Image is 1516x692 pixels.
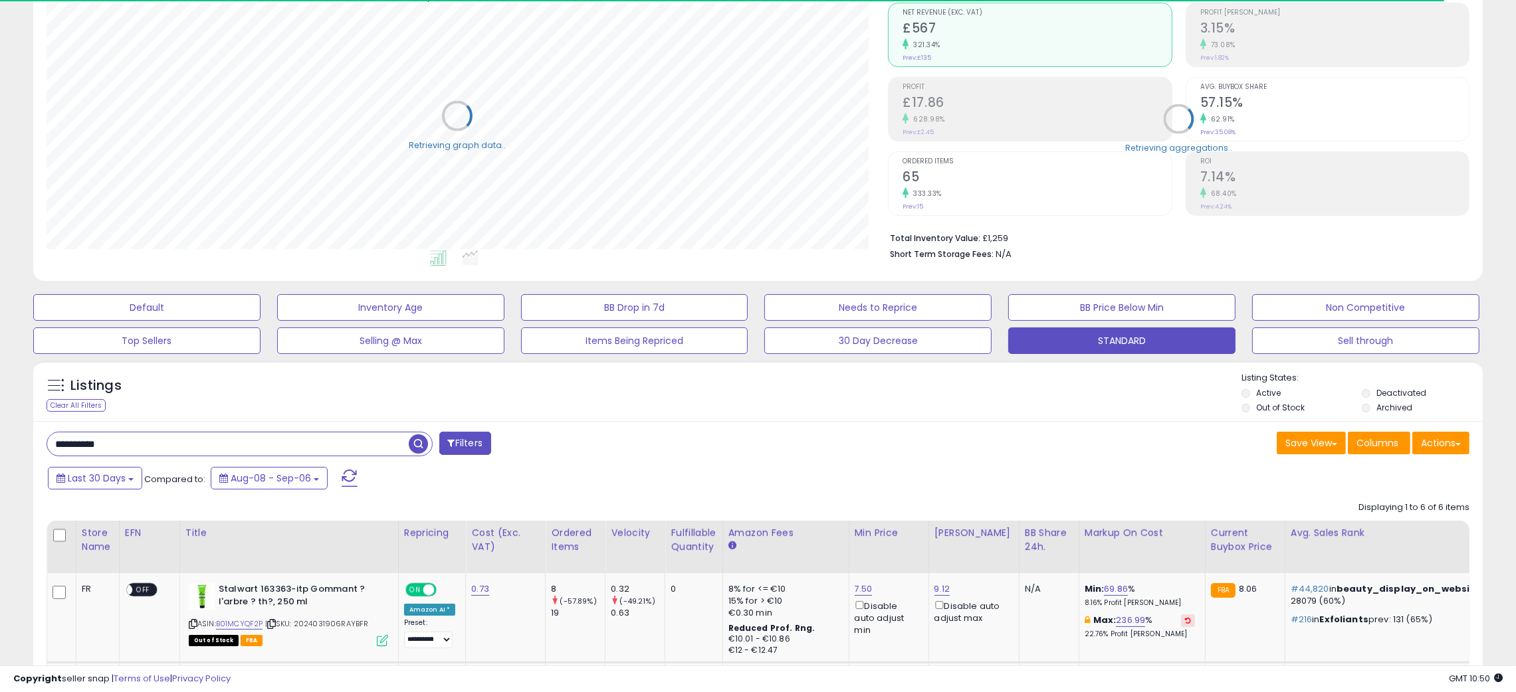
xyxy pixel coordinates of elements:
a: B01MCYQF2P [216,618,263,630]
label: Archived [1376,402,1412,413]
button: Aug-08 - Sep-06 [211,467,328,489]
button: Inventory Age [277,294,504,321]
div: seller snap | | [13,673,231,685]
label: Active [1256,387,1281,398]
div: % [1085,583,1195,608]
button: Items Being Repriced [521,327,748,354]
a: 0.73 [471,582,489,596]
span: Exfoliants [1320,613,1369,626]
div: Cost (Exc. VAT) [471,526,540,554]
span: 2025-10-7 10:50 GMT [1449,672,1503,685]
div: ASIN: [189,583,388,645]
b: Min: [1085,582,1105,595]
label: Out of Stock [1256,402,1305,413]
small: (-57.89%) [560,596,597,606]
div: Current Buybox Price [1211,526,1279,554]
div: [PERSON_NAME] [934,526,1014,540]
div: Store Name [82,526,114,554]
div: €0.30 min [728,607,839,619]
span: Last 30 Days [68,472,126,485]
span: All listings that are currently out of stock and unavailable for purchase on Amazon [189,635,239,646]
div: Retrieving aggregations.. [1125,141,1232,153]
div: Amazon AI * [404,604,456,616]
p: in prev: 28079 (60%) [1291,583,1504,607]
button: Filters [439,432,491,455]
button: Last 30 Days [48,467,142,489]
div: Displaying 1 to 6 of 6 items [1358,501,1469,514]
div: Disable auto adjust max [934,598,1009,624]
div: Ordered Items [551,526,599,554]
button: Needs to Reprice [764,294,992,321]
div: EFN [125,526,174,540]
div: Avg. Sales Rank [1291,526,1509,540]
span: OFF [132,584,154,596]
button: 30 Day Decrease [764,327,992,354]
span: Aug-08 - Sep-06 [231,472,311,485]
div: Min Price [855,526,923,540]
th: The percentage added to the cost of goods (COGS) that forms the calculator for Min & Max prices. [1079,521,1205,573]
span: OFF [434,584,455,596]
a: Privacy Policy [172,672,231,685]
b: Max: [1093,614,1117,626]
small: Amazon Fees. [728,540,736,552]
div: 15% for > €10 [728,595,839,607]
span: #44,820 [1291,582,1329,595]
span: #216 [1291,613,1313,626]
label: Deactivated [1376,387,1426,398]
a: Terms of Use [114,672,170,685]
img: 41R+Cu4uB8L._SL40_.jpg [189,583,215,610]
div: €12 - €12.47 [728,645,839,656]
button: STANDARD [1008,327,1236,354]
a: 69.86 [1104,582,1128,596]
small: (-49.21%) [620,596,655,606]
div: 0 [671,583,712,595]
div: BB Share 24h. [1025,526,1073,554]
div: Velocity [611,526,659,540]
span: beauty_display_on_website [1337,582,1481,595]
button: BB Drop in 7d [521,294,748,321]
div: Preset: [404,618,456,648]
button: BB Price Below Min [1008,294,1236,321]
div: Markup on Cost [1085,526,1200,540]
span: 8.06 [1239,582,1257,595]
div: Repricing [404,526,461,540]
strong: Copyright [13,672,62,685]
div: €10.01 - €10.86 [728,634,839,645]
a: 236.99 [1116,614,1145,627]
div: 19 [551,607,605,619]
span: Compared to: [144,473,205,485]
button: Save View [1277,432,1346,454]
button: Default [33,294,261,321]
a: 7.50 [855,582,873,596]
div: N/A [1025,583,1069,595]
a: 9.12 [934,582,950,596]
button: Top Sellers [33,327,261,354]
button: Non Competitive [1252,294,1479,321]
b: Stalwart 163363-itp Gommant ? l'arbre ? th?, 250 ml [219,583,380,611]
div: Title [185,526,393,540]
div: Retrieving graph data.. [409,139,506,151]
div: Amazon Fees [728,526,843,540]
span: | SKU: 2024031906RAYBFR [265,618,369,629]
p: in prev: 131 (65%) [1291,614,1504,626]
button: Selling @ Max [277,327,504,354]
div: 8% for <= €10 [728,583,839,595]
div: % [1085,614,1195,639]
b: Reduced Prof. Rng. [728,622,815,634]
p: 22.76% Profit [PERSON_NAME] [1085,630,1195,639]
button: Actions [1412,432,1469,454]
button: Columns [1348,432,1410,454]
div: FR [82,583,109,595]
h5: Listings [70,377,122,395]
div: 0.32 [611,583,665,595]
p: 8.16% Profit [PERSON_NAME] [1085,598,1195,608]
div: Clear All Filters [47,399,106,412]
div: Disable auto adjust min [855,598,919,636]
small: FBA [1211,583,1236,598]
div: 8 [551,583,605,595]
button: Sell through [1252,327,1479,354]
span: ON [407,584,423,596]
p: Listing States: [1242,372,1483,385]
div: 0.63 [611,607,665,619]
div: Fulfillable Quantity [671,526,716,554]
